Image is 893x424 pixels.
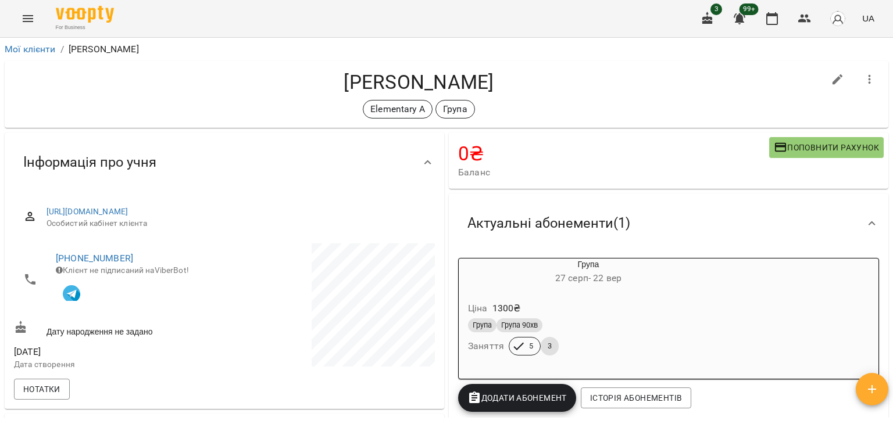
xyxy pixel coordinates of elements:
div: Дату народження не задано [12,318,224,340]
span: [DATE] [14,345,222,359]
span: UA [862,12,874,24]
span: Додати Абонемент [467,391,567,405]
button: Menu [14,5,42,33]
span: For Business [56,24,114,31]
button: Поповнити рахунок [769,137,884,158]
li: / [60,42,64,56]
span: Особистий кабінет клієнта [47,218,426,229]
button: Група27 серп- 22 верЦіна1300₴ГрупаГрупа 90хвЗаняття53 [459,258,718,369]
img: Telegram [63,285,80,303]
h6: Ціна [468,300,488,317]
button: Клієнт підписаний на VooptyBot [56,276,87,308]
h4: [PERSON_NAME] [14,70,824,94]
div: Група [435,100,475,118]
span: 3 [710,3,722,15]
p: Дата створення [14,359,222,371]
span: 27 серп - 22 вер [555,272,621,283]
button: Нотатки [14,379,70,400]
span: Поповнити рахунок [774,141,879,154]
span: Актуальні абонементи ( 1 ) [467,214,630,232]
span: 5 [522,341,540,351]
p: [PERSON_NAME] [69,42,139,56]
p: 1300 ₴ [492,301,521,315]
span: Група [468,320,496,330]
div: Elementary A [363,100,433,118]
div: Група [459,258,718,286]
div: Інформація про учня [5,132,444,192]
span: Нотатки [23,382,60,396]
p: Elementary A [370,102,425,116]
h4: 0 ₴ [458,142,769,166]
button: Історія абонементів [581,387,691,408]
img: Voopty Logo [56,6,114,23]
span: Баланс [458,166,769,179]
img: avatar_s.png [830,10,846,27]
span: Клієнт не підписаний на ViberBot! [56,265,189,275]
span: 3 [541,341,559,351]
span: Історія абонементів [590,391,682,405]
button: UA [858,8,879,29]
div: Актуальні абонементи(1) [449,193,888,253]
h6: Заняття [468,338,504,354]
span: Інформація про учня [23,153,156,171]
span: 99+ [740,3,759,15]
span: Група 90хв [496,320,542,330]
a: [PHONE_NUMBER] [56,253,133,264]
a: [URL][DOMAIN_NAME] [47,207,128,216]
button: Додати Абонемент [458,384,576,412]
a: Мої клієнти [5,44,56,55]
nav: breadcrumb [5,42,888,56]
p: Група [443,102,467,116]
